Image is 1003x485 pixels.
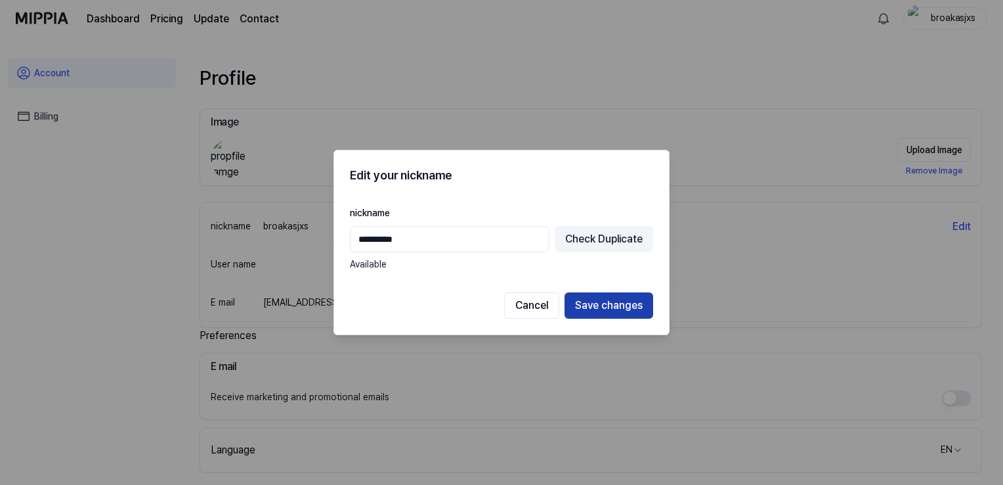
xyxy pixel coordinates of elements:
button: Cancel [504,292,559,319]
button: Check Duplicate [555,226,653,252]
label: nickname [350,208,390,218]
button: Save changes [565,292,653,319]
div: Available [350,258,653,271]
h2: Edit your nickname [350,166,653,184]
